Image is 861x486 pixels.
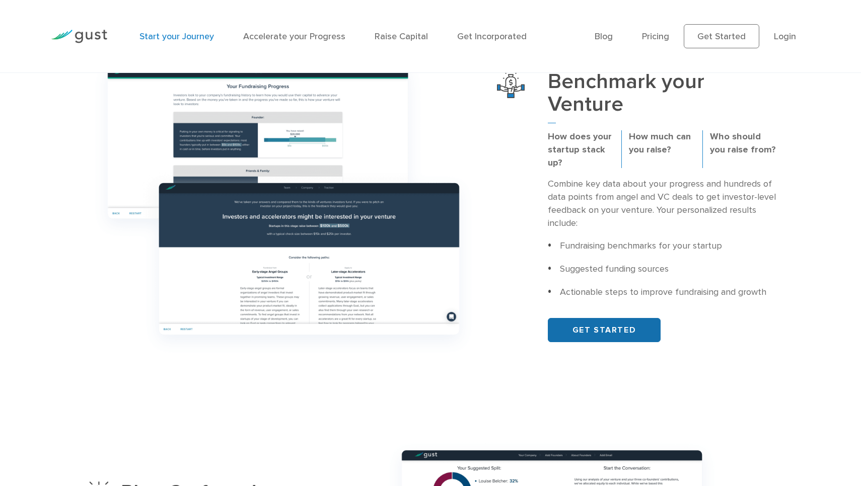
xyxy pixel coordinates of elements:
p: Who should you raise from? [710,130,776,156]
a: Raise Capital [375,31,428,42]
a: GET STARTED [548,318,661,342]
a: Get Incorporated [457,31,527,42]
img: Group 1166 [85,50,482,363]
li: Suggested funding sources [548,263,776,276]
li: Fundraising benchmarks for your startup [548,239,776,253]
img: Benchmark Your Venture [497,70,525,98]
p: How does your startup stack up? [548,130,614,170]
h3: Benchmark your Venture [548,70,776,124]
li: Actionable steps to improve fundraising and growth [548,286,776,299]
a: Accelerate your Progress [243,31,345,42]
p: How much can you raise? [629,130,695,156]
p: Combine key data about your progress and hundreds of data points from angel and VC deals to get i... [548,178,776,230]
a: Pricing [642,31,669,42]
a: Get Started [684,24,759,48]
img: Gust Logo [51,30,107,43]
a: Blog [595,31,613,42]
a: Start your Journey [139,31,214,42]
a: Login [774,31,796,42]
